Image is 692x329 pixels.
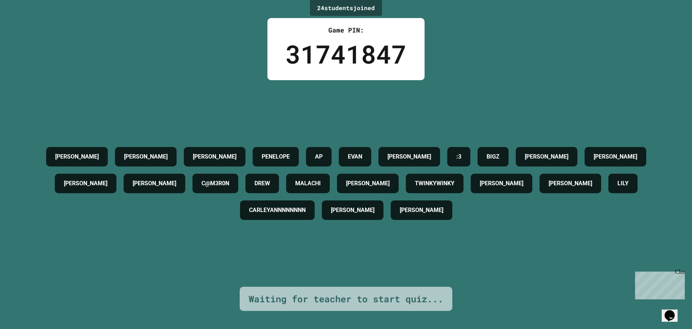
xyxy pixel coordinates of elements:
h4: AP [315,152,323,161]
h4: [PERSON_NAME] [549,179,592,188]
h4: MALACHI [295,179,321,188]
h4: [PERSON_NAME] [594,152,637,161]
h4: [PERSON_NAME] [331,206,374,215]
h4: :3 [456,152,461,161]
h4: [PERSON_NAME] [346,179,390,188]
h4: [PERSON_NAME] [480,179,523,188]
iframe: chat widget [662,300,685,322]
h4: LILY [617,179,629,188]
h4: BIGZ [487,152,500,161]
h4: DREW [254,179,270,188]
div: Chat with us now!Close [3,3,50,46]
h4: C@M3R0N [201,179,229,188]
h4: [PERSON_NAME] [124,152,168,161]
h4: CARLEYANNNNNNNN [249,206,306,215]
h4: [PERSON_NAME] [64,179,107,188]
h4: [PERSON_NAME] [133,179,176,188]
div: Game PIN: [285,25,407,35]
h4: [PERSON_NAME] [525,152,568,161]
h4: [PERSON_NAME] [387,152,431,161]
div: 31741847 [285,35,407,73]
h4: [PERSON_NAME] [400,206,443,215]
div: Waiting for teacher to start quiz... [249,292,443,306]
h4: [PERSON_NAME] [55,152,99,161]
h4: TWINKYWINKY [415,179,454,188]
iframe: chat widget [632,269,685,299]
h4: [PERSON_NAME] [193,152,236,161]
h4: PENELOPE [262,152,290,161]
h4: EVAN [348,152,362,161]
